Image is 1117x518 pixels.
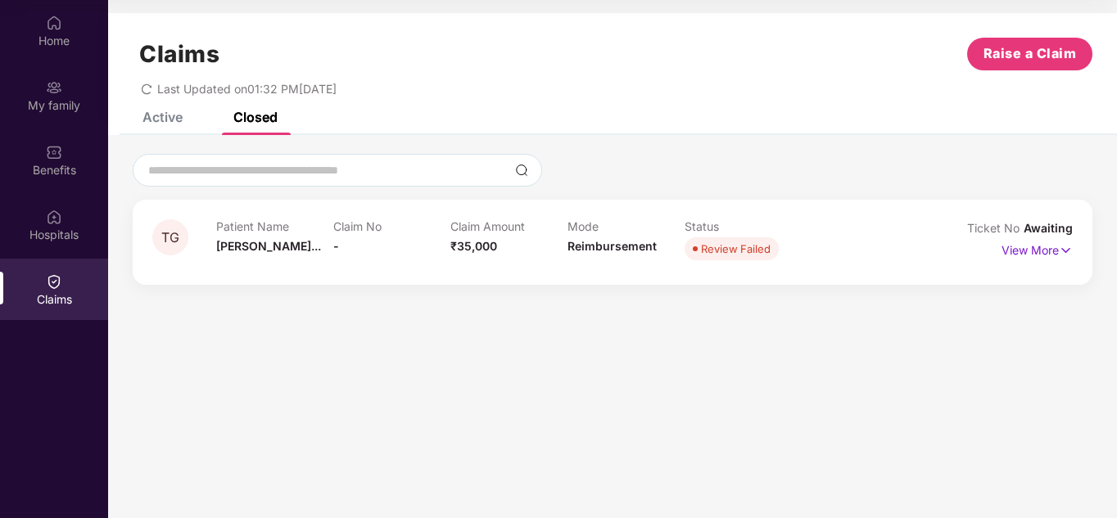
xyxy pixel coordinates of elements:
p: Claim Amount [450,219,568,233]
span: Raise a Claim [984,43,1077,64]
img: svg+xml;base64,PHN2ZyBpZD0iSG9tZSIgeG1sbnM9Imh0dHA6Ly93d3cudzMub3JnLzIwMDAvc3ZnIiB3aWR0aD0iMjAiIG... [46,15,62,31]
button: Raise a Claim [967,38,1092,70]
img: svg+xml;base64,PHN2ZyBpZD0iU2VhcmNoLTMyeDMyIiB4bWxucz0iaHR0cDovL3d3dy53My5vcmcvMjAwMC9zdmciIHdpZH... [515,164,528,177]
img: svg+xml;base64,PHN2ZyB3aWR0aD0iMjAiIGhlaWdodD0iMjAiIHZpZXdCb3g9IjAgMCAyMCAyMCIgZmlsbD0ibm9uZSIgeG... [46,79,62,96]
span: Last Updated on 01:32 PM[DATE] [157,82,337,96]
p: Mode [568,219,685,233]
img: svg+xml;base64,PHN2ZyBpZD0iQ2xhaW0iIHhtbG5zPSJodHRwOi8vd3d3LnczLm9yZy8yMDAwL3N2ZyIgd2lkdGg9IjIwIi... [46,273,62,290]
div: Review Failed [701,241,771,257]
span: Reimbursement [568,239,657,253]
span: TG [161,231,179,245]
span: Awaiting [1024,221,1073,235]
p: Patient Name [216,219,333,233]
img: svg+xml;base64,PHN2ZyB4bWxucz0iaHR0cDovL3d3dy53My5vcmcvMjAwMC9zdmciIHdpZHRoPSIxNyIgaGVpZ2h0PSIxNy... [1059,241,1073,259]
span: ₹35,000 [450,239,497,253]
img: svg+xml;base64,PHN2ZyBpZD0iSG9zcGl0YWxzIiB4bWxucz0iaHR0cDovL3d3dy53My5vcmcvMjAwMC9zdmciIHdpZHRoPS... [46,209,62,225]
h1: Claims [139,40,219,68]
img: svg+xml;base64,PHN2ZyBpZD0iQmVuZWZpdHMiIHhtbG5zPSJodHRwOi8vd3d3LnczLm9yZy8yMDAwL3N2ZyIgd2lkdGg9Ij... [46,144,62,160]
div: Closed [233,109,278,125]
p: Status [685,219,802,233]
p: Claim No [333,219,450,233]
p: View More [1002,237,1073,259]
span: [PERSON_NAME]... [216,239,321,253]
div: Active [142,109,183,125]
span: redo [141,82,152,96]
span: - [333,239,339,253]
span: Ticket No [967,221,1024,235]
